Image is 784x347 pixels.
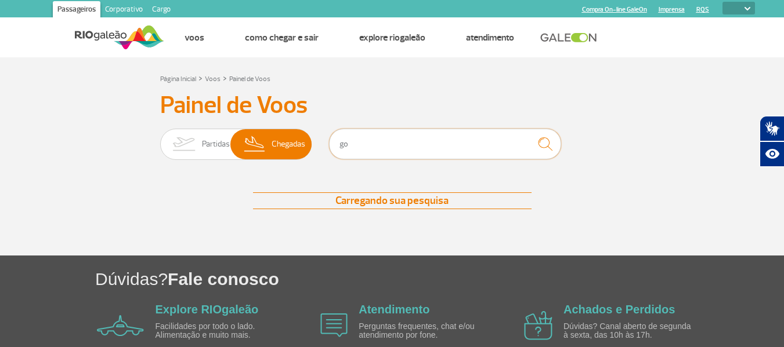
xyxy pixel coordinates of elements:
[202,129,230,159] span: Partidas
[156,303,259,316] a: Explore RIOgaleão
[563,322,697,340] p: Dúvidas? Canal aberto de segunda à sexta, das 10h às 17h.
[223,71,227,85] a: >
[229,75,270,83] a: Painel de Voos
[329,129,561,159] input: Voo, cidade ou cia aérea
[760,116,784,167] div: Plugin de acessibilidade da Hand Talk.
[185,32,204,43] a: Voos
[160,91,624,120] h3: Painel de Voos
[272,129,305,159] span: Chegadas
[53,1,100,20] a: Passageiros
[359,303,429,316] a: Atendimento
[100,1,147,20] a: Corporativo
[160,75,196,83] a: Página Inicial
[165,129,202,159] img: slider-embarque
[97,315,144,336] img: airplane icon
[95,267,784,291] h1: Dúvidas?
[359,322,492,340] p: Perguntas frequentes, chat e/ou atendimento por fone.
[320,313,348,337] img: airplane icon
[582,6,647,13] a: Compra On-line GaleOn
[696,6,709,13] a: RQS
[205,75,221,83] a: Voos
[760,116,784,141] button: Abrir tradutor de língua de sinais.
[760,141,784,167] button: Abrir recursos assistivos.
[563,303,675,316] a: Achados e Perdidos
[524,311,552,340] img: airplane icon
[466,32,514,43] a: Atendimento
[168,269,279,288] span: Fale conosco
[245,32,319,43] a: Como chegar e sair
[359,32,425,43] a: Explore RIOgaleão
[659,6,685,13] a: Imprensa
[198,71,203,85] a: >
[156,322,289,340] p: Facilidades por todo o lado. Alimentação e muito mais.
[238,129,272,159] img: slider-desembarque
[253,192,532,209] div: Carregando sua pesquisa
[147,1,175,20] a: Cargo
